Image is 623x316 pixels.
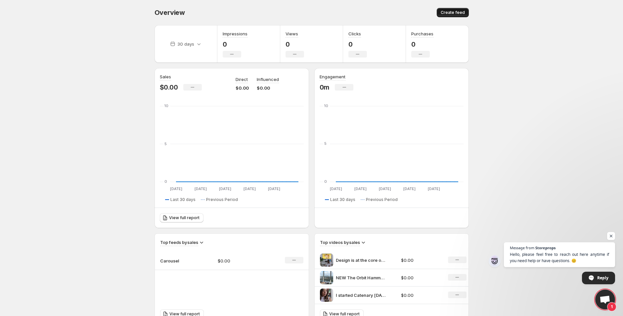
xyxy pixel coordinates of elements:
text: 10 [324,103,328,108]
text: [DATE] [427,186,440,191]
img: I started Catenary two years ago as a longtime cat owner who couldnt understand why cat furniture... [320,289,333,302]
text: [DATE] [219,186,231,191]
p: 30 days [177,41,194,47]
text: 10 [164,103,168,108]
p: I started Catenary [DATE] as a longtime cat owner who couldnt understand why cat furniture always... [336,292,385,298]
text: [DATE] [194,186,206,191]
p: $0.00 [401,257,440,263]
p: 0 [223,40,247,48]
h3: Purchases [411,30,433,37]
p: 0m [320,83,330,91]
text: [DATE] [354,186,366,191]
a: View full report [160,213,203,222]
text: [DATE] [330,186,342,191]
span: View full report [169,215,200,220]
p: 0 [411,40,433,48]
h3: Engagement [320,73,345,80]
p: NEW The Orbit Hammock A minimalist frame with a celestial point of view Orbit turns your cat into... [336,274,385,281]
p: 0 [348,40,367,48]
p: Direct [236,76,248,83]
span: Overview [155,9,185,17]
p: $0.00 [257,85,279,91]
h3: Impressions [223,30,247,37]
img: Design is at the core of our brand While we aim to launch something new every month thoughtful pr... [320,254,333,267]
span: Previous Period [366,197,398,202]
h3: Top videos by sales [320,239,360,246]
p: Design is at the core of our brand While we aim to launch something new every month thoughtful pr... [336,257,385,263]
h3: Views [286,30,298,37]
span: Last 30 days [170,197,196,202]
text: [DATE] [170,186,182,191]
span: Previous Period [206,197,238,202]
span: Message from [510,246,534,250]
button: Create feed [437,8,469,17]
text: 0 [324,179,327,184]
text: [DATE] [378,186,391,191]
text: 5 [324,141,327,146]
span: Storeprops [535,246,556,250]
p: $0.00 [160,83,178,91]
p: 0 [286,40,304,48]
text: [DATE] [403,186,415,191]
p: $0.00 [401,292,440,298]
span: Hello, please feel free to reach out here anytime if you need help or have questions. 😊 [510,251,609,264]
p: $0.00 [218,257,265,264]
h3: Clicks [348,30,361,37]
h3: Sales [160,73,171,80]
p: Carousel [160,257,193,264]
span: Reply [597,272,608,284]
p: $0.00 [236,85,249,91]
span: 1 [607,302,616,311]
h3: Top feeds by sales [160,239,198,246]
text: [DATE] [243,186,255,191]
text: [DATE] [268,186,280,191]
span: Create feed [441,10,465,15]
text: 0 [164,179,167,184]
p: Influenced [257,76,279,83]
text: 5 [164,141,167,146]
img: NEW The Orbit Hammock A minimalist frame with a celestial point of view Orbit turns your cat into... [320,271,333,284]
a: Open chat [595,290,615,309]
p: $0.00 [401,274,440,281]
span: Last 30 days [330,197,355,202]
